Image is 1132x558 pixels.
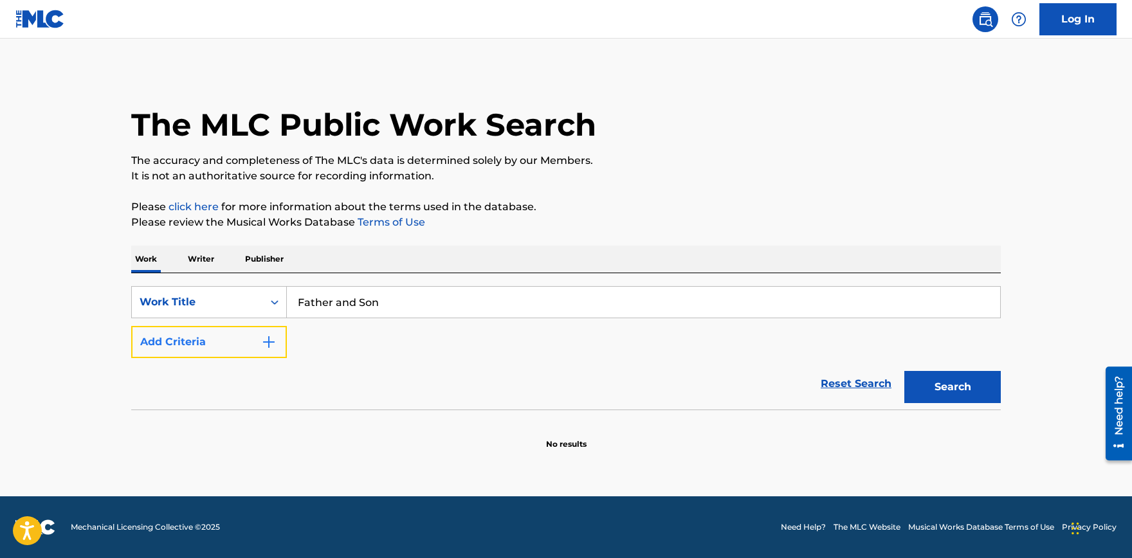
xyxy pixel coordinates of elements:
[131,246,161,273] p: Work
[1072,509,1079,548] div: Drag
[834,521,900,533] a: The MLC Website
[131,286,1001,410] form: Search Form
[131,153,1001,168] p: The accuracy and completeness of The MLC's data is determined solely by our Members.
[131,215,1001,230] p: Please review the Musical Works Database
[355,216,425,228] a: Terms of Use
[908,521,1054,533] a: Musical Works Database Terms of Use
[131,168,1001,184] p: It is not an authoritative source for recording information.
[131,326,287,358] button: Add Criteria
[546,423,587,450] p: No results
[261,334,277,350] img: 9d2ae6d4665cec9f34b9.svg
[131,199,1001,215] p: Please for more information about the terms used in the database.
[71,521,220,533] span: Mechanical Licensing Collective © 2025
[241,246,288,273] p: Publisher
[1068,496,1132,558] iframe: Chat Widget
[1039,3,1117,35] a: Log In
[781,521,826,533] a: Need Help?
[140,294,255,310] div: Work Title
[978,12,993,27] img: search
[1011,12,1027,27] img: help
[1096,361,1132,467] iframe: Resource Center
[15,519,55,535] img: logo
[1062,521,1117,533] a: Privacy Policy
[814,370,898,398] a: Reset Search
[15,10,65,28] img: MLC Logo
[1006,6,1032,32] div: Help
[972,6,998,32] a: Public Search
[904,371,1001,403] button: Search
[131,105,596,144] h1: The MLC Public Work Search
[169,201,219,213] a: click here
[184,246,218,273] p: Writer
